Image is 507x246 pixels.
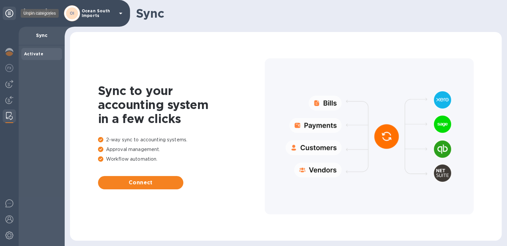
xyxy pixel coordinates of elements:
b: Activate [24,51,43,56]
h1: Sync [136,6,496,20]
button: Connect [98,176,183,189]
p: Sync [24,32,59,39]
b: OI [70,11,75,16]
p: 2-way sync to accounting systems. [98,136,265,143]
img: Foreign exchange [5,64,13,72]
h1: Sync to your accounting system in a few clicks [98,84,265,126]
p: Ocean South Imports [82,9,115,18]
p: Approval management. [98,146,265,153]
span: Connect [103,179,178,187]
img: Logo [24,9,52,17]
p: Workflow automation. [98,156,265,163]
